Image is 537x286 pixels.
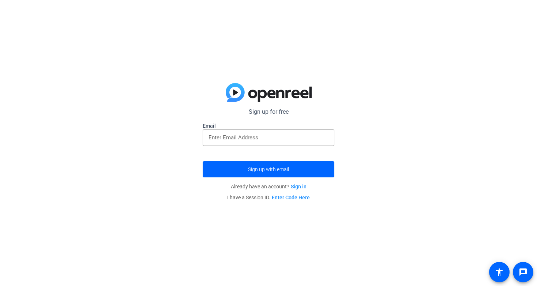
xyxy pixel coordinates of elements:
label: Email [203,122,334,129]
p: Sign up for free [203,108,334,116]
button: Sign up with email [203,161,334,177]
mat-icon: accessibility [495,268,504,276]
a: Enter Code Here [272,195,310,200]
mat-icon: message [519,268,527,276]
span: Already have an account? [231,184,307,189]
span: I have a Session ID. [227,195,310,200]
input: Enter Email Address [209,133,328,142]
img: blue-gradient.svg [226,83,312,102]
a: Sign in [291,184,307,189]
